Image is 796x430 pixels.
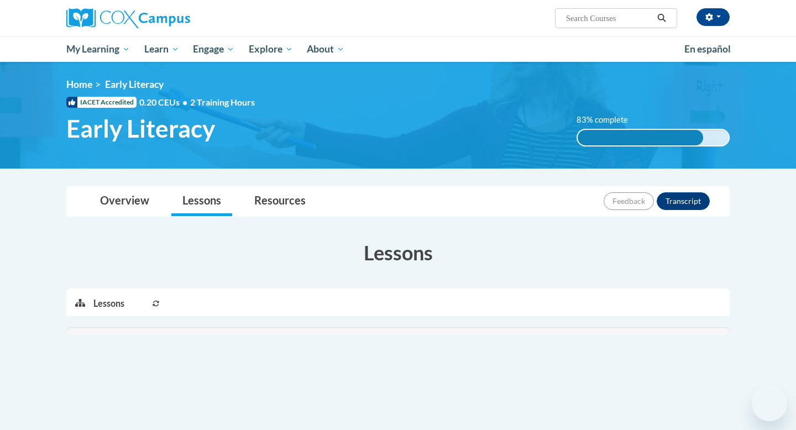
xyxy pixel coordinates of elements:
p: Lessons [93,297,124,310]
a: Cox Campus [66,8,276,28]
span: 2 Training Hours [190,97,255,107]
span: IACET Accredited [66,97,137,108]
input: Search Courses [565,12,653,25]
span: Learn [144,43,179,56]
a: Overview [89,187,160,216]
a: Home [66,78,92,90]
a: Learn [137,36,186,62]
span: En español [684,43,731,55]
label: 83% complete [577,114,640,126]
span: • [182,97,187,107]
a: En español [677,38,738,61]
img: Cox Campus [66,8,190,28]
a: Explore [242,36,300,62]
h3: Lessons [66,239,730,266]
span: About [307,43,344,56]
button: Transcript [657,192,710,210]
span: Explore [249,43,293,56]
div: Main menu [50,36,746,62]
a: Engage [186,36,242,62]
span: Early Literacy [66,114,215,143]
a: Resources [243,187,317,216]
span: 0.20 CEUs [139,96,190,108]
button: Search [653,12,670,25]
a: About [300,36,352,62]
div: 83% complete [578,130,703,145]
a: My Learning [59,36,137,62]
span: My Learning [66,43,130,56]
iframe: Button to launch messaging window [752,386,787,421]
span: Engage [193,43,234,56]
button: Account Settings [696,8,730,26]
button: Feedback [604,192,654,210]
span: Early Literacy [105,78,164,90]
a: Lessons [171,187,232,216]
